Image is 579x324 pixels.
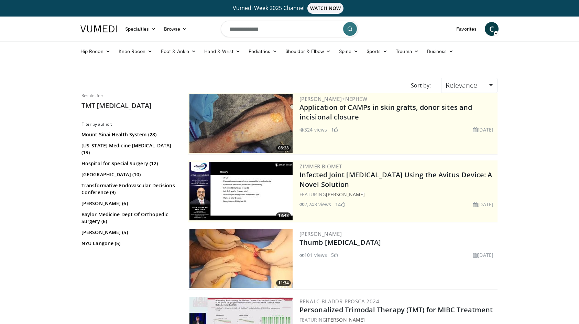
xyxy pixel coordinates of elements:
a: [PERSON_NAME] (5) [81,229,176,236]
a: Spine [335,44,362,58]
a: NYU Langone (5) [81,240,176,247]
li: 101 views [299,251,327,259]
div: FEATURING [299,191,496,198]
a: Transformative Endovascular Decisions Conference (9) [81,182,176,196]
a: [PERSON_NAME]+Nephew [299,95,367,102]
a: 08:28 [189,94,293,153]
a: 13:48 [189,162,293,220]
h2: TMT [MEDICAL_DATA] [81,101,178,110]
li: 5 [331,251,338,259]
a: Hand & Wrist [200,44,244,58]
a: Hip Recon [76,44,114,58]
a: [GEOGRAPHIC_DATA] (10) [81,171,176,178]
h3: Filter by author: [81,122,178,127]
a: Foot & Ankle [157,44,200,58]
span: Relevance [446,81,477,90]
a: Favorites [452,22,481,36]
img: 86f7a411-b29c-4241-a97c-6b2d26060ca0.300x170_q85_crop-smart_upscale.jpg [189,229,293,288]
a: Browse [160,22,192,36]
a: Relevance [441,78,498,93]
span: 11:34 [276,280,291,286]
a: [PERSON_NAME] (6) [81,200,176,207]
a: 11:34 [189,229,293,288]
a: Business [423,44,458,58]
a: Infected Joint [MEDICAL_DATA] Using the Avitus Device: A Novel Solution [299,170,492,189]
a: Baylor Medicine Dept Of Orthopedic Surgery (6) [81,211,176,225]
a: Mount Sinai Health System (28) [81,131,176,138]
li: 14 [335,201,345,208]
li: [DATE] [473,251,493,259]
a: RENALC-BLADDR-PROSCA 2024 [299,298,379,305]
span: 13:48 [276,212,291,219]
p: Results for: [81,93,178,98]
a: Hospital for Special Surgery (12) [81,160,176,167]
li: [DATE] [473,126,493,133]
input: Search topics, interventions [221,21,358,37]
span: 08:28 [276,145,291,151]
a: Pediatrics [244,44,281,58]
a: Vumedi Week 2025 ChannelWATCH NOW [81,3,498,14]
a: [PERSON_NAME] [299,230,342,237]
li: 2,243 views [299,201,331,208]
div: Sort by: [406,78,436,93]
a: Zimmer Biomet [299,163,342,170]
li: [DATE] [473,201,493,208]
a: Specialties [121,22,160,36]
span: WATCH NOW [307,3,344,14]
a: Thumb [MEDICAL_DATA] [299,238,381,247]
img: VuMedi Logo [80,25,117,32]
a: C [485,22,499,36]
a: [US_STATE] Medicine [MEDICAL_DATA] (19) [81,142,176,156]
img: 6109daf6-8797-4a77-88a1-edd099c0a9a9.300x170_q85_crop-smart_upscale.jpg [189,162,293,220]
img: bb9168ea-238b-43e8-a026-433e9a802a61.300x170_q85_crop-smart_upscale.jpg [189,94,293,153]
div: FEATURING [299,316,496,323]
a: Sports [362,44,392,58]
a: Knee Recon [114,44,157,58]
a: [PERSON_NAME] [326,191,365,198]
li: 1 [331,126,338,133]
a: Trauma [392,44,423,58]
li: 324 views [299,126,327,133]
a: [PERSON_NAME] [326,316,365,323]
a: Application of CAMPs in skin grafts, donor sites and incisional closure [299,103,472,122]
a: Shoulder & Elbow [281,44,335,58]
a: Personalized Trimodal Therapy (TMT) for MIBC Treatment [299,305,493,314]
